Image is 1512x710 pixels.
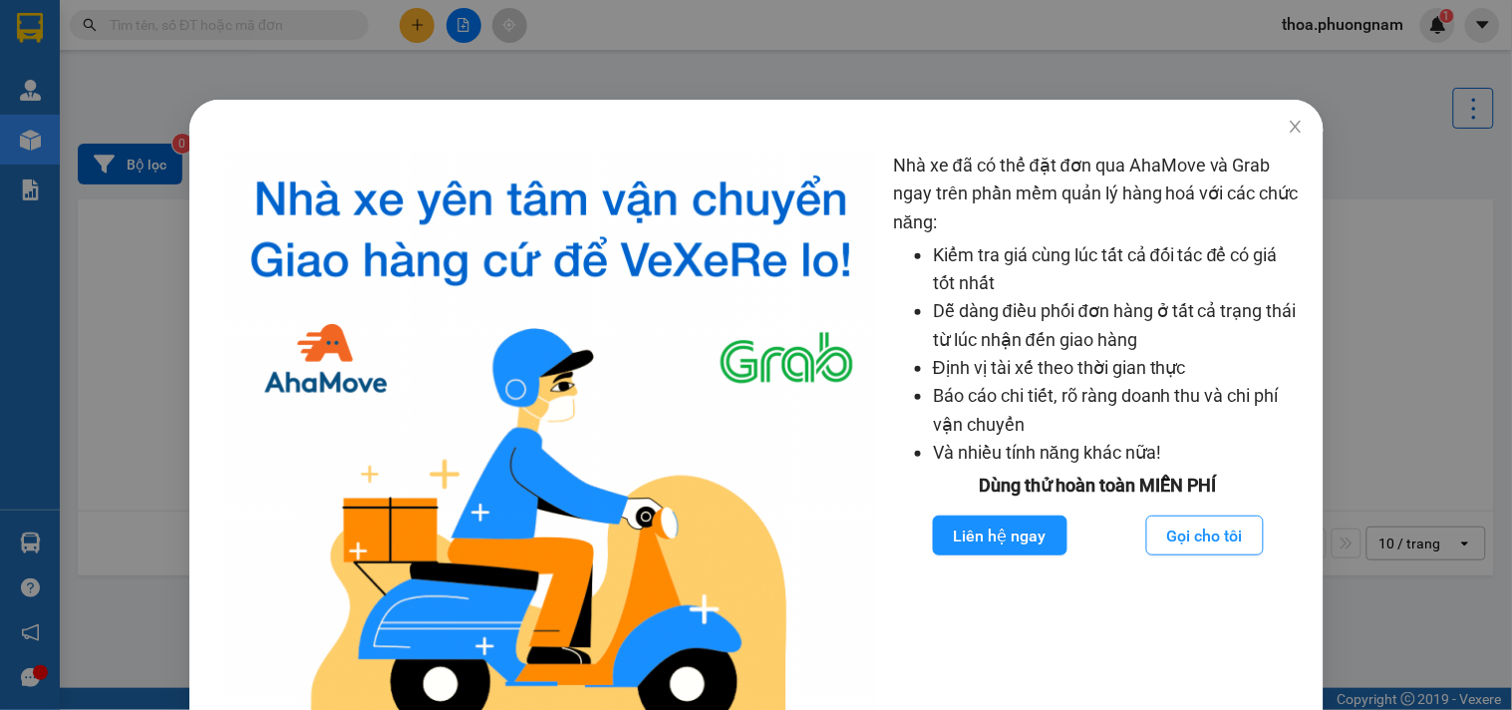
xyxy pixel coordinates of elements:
[932,516,1066,555] button: Liên hệ ngay
[933,382,1304,439] li: Báo cáo chi tiết, rõ ràng doanh thu và chi phí vận chuyển
[893,472,1304,500] div: Dùng thử hoàn toàn MIỄN PHÍ
[933,439,1304,467] li: Và nhiều tính năng khác nữa!
[933,241,1304,298] li: Kiểm tra giá cùng lúc tất cả đối tác để có giá tốt nhất
[933,297,1304,354] li: Dễ dàng điều phối đơn hàng ở tất cả trạng thái từ lúc nhận đến giao hàng
[1146,516,1264,555] button: Gọi cho tôi
[1167,524,1243,548] span: Gọi cho tôi
[1267,100,1323,156] button: Close
[1287,119,1303,135] span: close
[933,354,1304,382] li: Định vị tài xế theo thời gian thực
[953,524,1046,548] span: Liên hệ ngay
